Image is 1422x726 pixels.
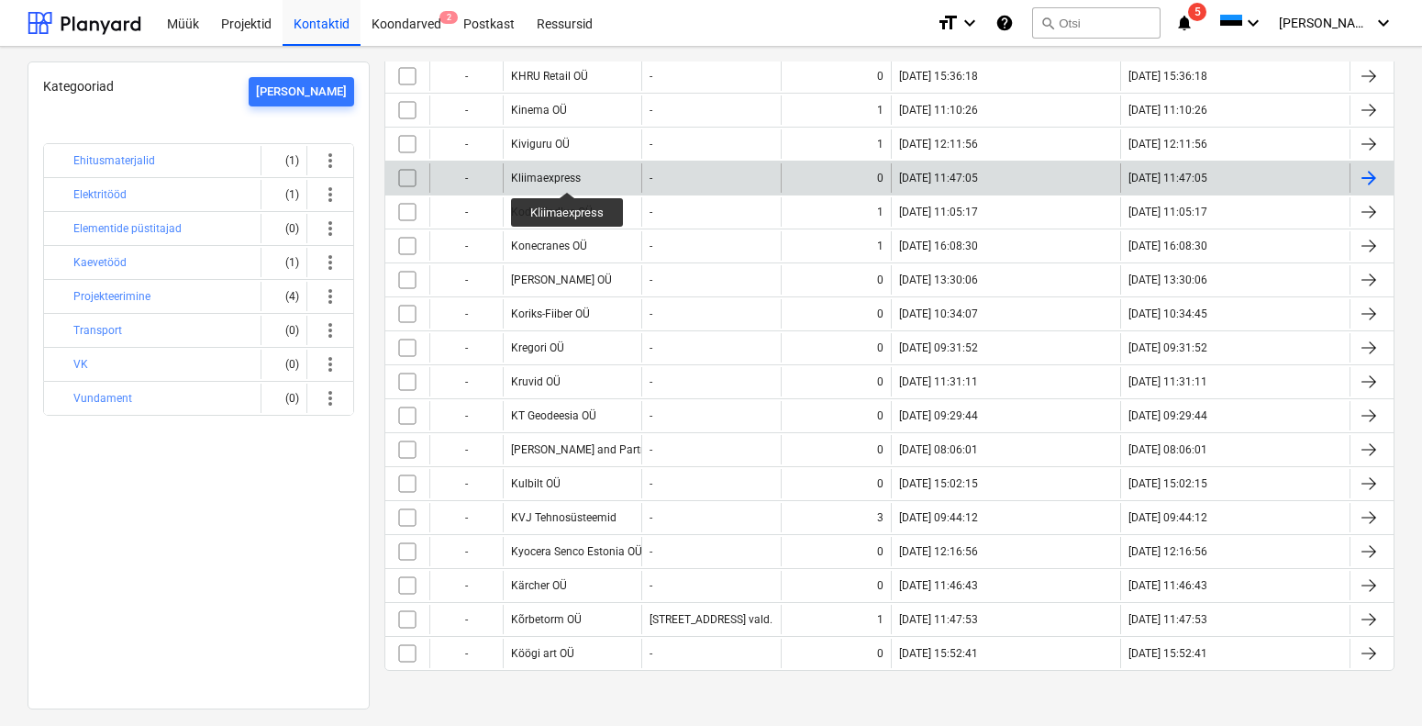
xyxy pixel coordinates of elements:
[877,274,883,286] div: 0
[877,647,883,660] div: 0
[1128,613,1207,626] div: [DATE] 11:47:53
[429,605,503,634] div: -
[73,285,150,307] button: Projekteerimine
[650,375,652,388] div: -
[429,537,503,566] div: -
[650,341,652,354] div: -
[511,409,596,422] div: KT Geodeesia OÜ
[877,104,883,117] div: 1
[877,307,883,320] div: 0
[43,79,114,94] span: Kategooriad
[1279,16,1371,30] span: [PERSON_NAME]
[1128,206,1207,218] div: [DATE] 11:05:17
[1128,104,1207,117] div: [DATE] 11:10:26
[1128,172,1207,184] div: [DATE] 11:47:05
[1128,409,1207,422] div: [DATE] 09:29:44
[269,146,299,175] div: (1)
[319,353,341,375] span: more_vert
[899,443,978,456] div: [DATE] 08:06:01
[877,443,883,456] div: 0
[511,274,612,286] div: [PERSON_NAME] OÜ
[650,613,772,626] div: [STREET_ADDRESS] vald.
[899,341,978,354] div: [DATE] 09:31:52
[429,469,503,498] div: -
[429,163,503,193] div: -
[650,511,652,524] div: -
[1330,638,1422,726] iframe: Chat Widget
[269,384,299,413] div: (0)
[899,240,978,252] div: [DATE] 16:08:30
[650,647,652,660] div: -
[1128,341,1207,354] div: [DATE] 09:31:52
[511,307,590,320] div: Koriks-Fiiber OÜ
[256,82,347,103] div: [PERSON_NAME]
[1128,307,1207,320] div: [DATE] 10:34:45
[319,251,341,274] span: more_vert
[429,197,503,227] div: -
[511,579,567,592] div: Kärcher OÜ
[511,545,642,558] div: Kyocera Senco Estonia OÜ
[429,333,503,363] div: -
[511,341,564,354] div: Kregori OÜ
[73,353,88,375] button: VK
[73,251,127,274] button: Kaevetööd
[1128,70,1207,83] div: [DATE] 15:36:18
[1128,274,1207,286] div: [DATE] 13:30:06
[429,265,503,295] div: -
[899,206,978,218] div: [DATE] 11:05:17
[511,240,587,252] div: Konecranes OÜ
[650,240,652,252] div: -
[899,511,978,524] div: [DATE] 09:44:12
[650,138,652,151] div: -
[937,12,959,34] i: format_size
[899,138,978,151] div: [DATE] 12:11:56
[899,409,978,422] div: [DATE] 09:29:44
[877,579,883,592] div: 0
[269,282,299,311] div: (4)
[650,70,652,83] div: -
[429,639,503,668] div: -
[877,613,883,626] div: 1
[650,172,652,184] div: -
[650,443,652,456] div: -
[511,647,574,660] div: Köögi art OÜ
[877,138,883,151] div: 1
[429,95,503,125] div: -
[1040,16,1055,30] span: search
[877,70,883,83] div: 0
[1175,12,1194,34] i: notifications
[1128,579,1207,592] div: [DATE] 11:46:43
[1032,7,1161,39] button: Otsi
[511,375,561,388] div: Kruvid OÜ
[429,299,503,329] div: -
[1128,138,1207,151] div: [DATE] 12:11:56
[73,150,155,172] button: Ehitusmaterjalid
[319,285,341,307] span: more_vert
[511,206,593,218] div: KoduKindlus OÜ
[429,129,503,159] div: -
[650,206,652,218] div: -
[511,443,750,456] div: [PERSON_NAME] and Partnerid Advokaadibüroo
[899,70,978,83] div: [DATE] 15:36:18
[899,647,978,660] div: [DATE] 15:52:41
[269,214,299,243] div: (0)
[877,477,883,490] div: 0
[429,231,503,261] div: -
[650,477,652,490] div: -
[899,579,978,592] div: [DATE] 11:46:43
[650,274,652,286] div: -
[269,180,299,209] div: (1)
[877,240,883,252] div: 1
[1128,443,1207,456] div: [DATE] 08:06:01
[319,150,341,172] span: more_vert
[429,401,503,430] div: -
[877,172,883,184] div: 0
[511,104,567,117] div: Kinema OÜ
[249,77,354,106] button: [PERSON_NAME]
[319,319,341,341] span: more_vert
[1128,647,1207,660] div: [DATE] 15:52:41
[877,375,883,388] div: 0
[899,545,978,558] div: [DATE] 12:16:56
[1128,240,1207,252] div: [DATE] 16:08:30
